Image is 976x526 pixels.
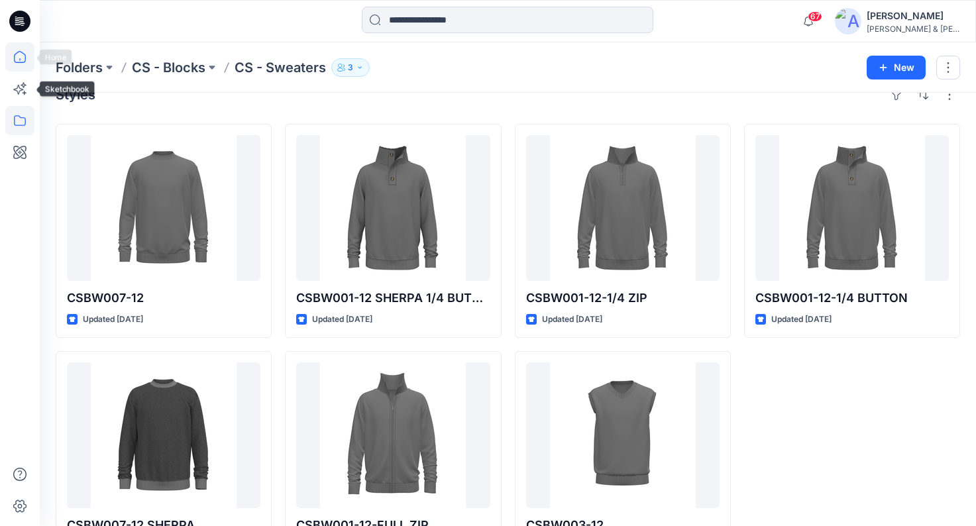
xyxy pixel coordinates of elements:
p: Updated [DATE] [542,313,602,327]
p: CSBW007-12 [67,289,260,307]
a: CSBW003-12 [526,362,720,508]
p: 3 [348,60,353,75]
a: CSBW001-12-1/4 ZIP [526,135,720,281]
div: [PERSON_NAME] [867,8,959,24]
p: Updated [DATE] [771,313,832,327]
a: Folders [56,58,103,77]
div: [PERSON_NAME] & [PERSON_NAME] [867,24,959,34]
img: avatar [835,8,861,34]
span: 67 [808,11,822,22]
p: CS - Sweaters [235,58,326,77]
h4: Styles [56,87,95,103]
a: CS - Blocks [132,58,205,77]
a: CSBW001-12 SHERPA 1/4 BUTTON [296,135,490,281]
a: CSBW007-12 [67,135,260,281]
p: Updated [DATE] [312,313,372,327]
button: New [867,56,926,79]
p: CSBW001-12-1/4 BUTTON [755,289,949,307]
p: CSBW001-12-1/4 ZIP [526,289,720,307]
button: 3 [331,58,370,77]
a: CSBW001-12-1/4 BUTTON [755,135,949,281]
a: CSBW001-12-FULL ZIP [296,362,490,508]
a: CSBW007-12 SHERPA [67,362,260,508]
p: CSBW001-12 SHERPA 1/4 BUTTON [296,289,490,307]
p: Updated [DATE] [83,313,143,327]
